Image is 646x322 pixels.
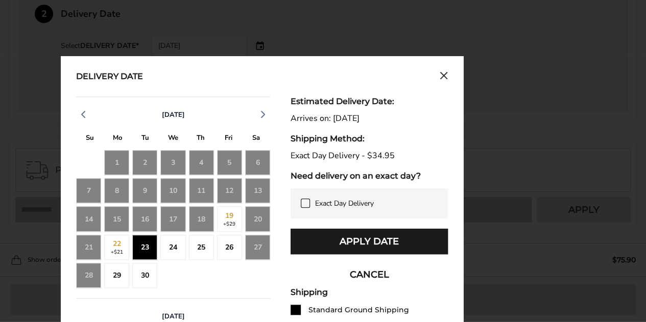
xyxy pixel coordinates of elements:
div: Need delivery on an exact day? [291,171,448,181]
span: [DATE] [162,312,185,321]
div: Estimated Delivery Date: [291,96,448,106]
div: W [159,131,187,147]
button: Close calendar [440,71,448,83]
div: M [104,131,131,147]
div: S [243,131,270,147]
div: S [76,131,104,147]
div: T [187,131,214,147]
button: [DATE] [158,110,189,119]
div: Shipping Method: [291,134,448,143]
div: Delivery Date [76,71,143,83]
button: [DATE] [158,312,189,321]
button: CANCEL [291,262,448,287]
div: Exact Day Delivery - $34.95 [291,151,448,161]
span: [DATE] [162,110,185,119]
div: Arrives on: [DATE] [291,114,448,123]
button: Apply Date [291,229,448,254]
div: T [132,131,159,147]
span: Exact Day Delivery [315,199,374,208]
div: Shipping [291,287,448,297]
div: F [214,131,242,147]
div: Standard Ground Shipping [308,305,409,315]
